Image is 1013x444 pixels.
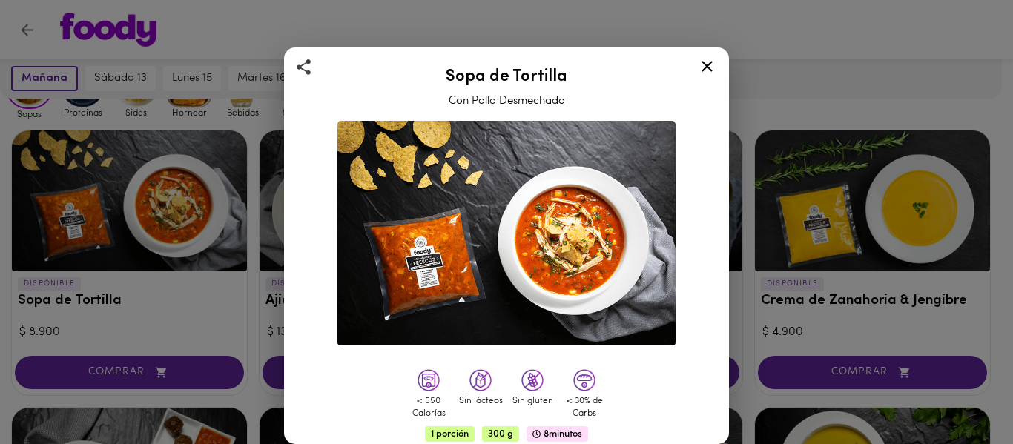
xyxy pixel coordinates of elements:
[527,426,588,442] span: 8 minutos
[418,369,440,391] img: lowcals.png
[303,68,710,86] h2: Sopa de Tortilla
[927,358,998,429] iframe: Messagebird Livechat Widget
[449,96,565,107] span: Con Pollo Desmechado
[562,395,607,420] div: < 30% de Carbs
[458,395,503,408] div: Sin lácteos
[573,369,595,391] img: lowcarbs.png
[425,426,475,442] span: 1 porción
[406,395,451,420] div: < 550 Calorías
[337,121,676,346] img: Sopa de Tortilla
[482,426,519,442] span: 300 g
[521,369,544,391] img: glutenfree.png
[510,395,555,408] div: Sin gluten
[469,369,492,391] img: dairyfree.png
